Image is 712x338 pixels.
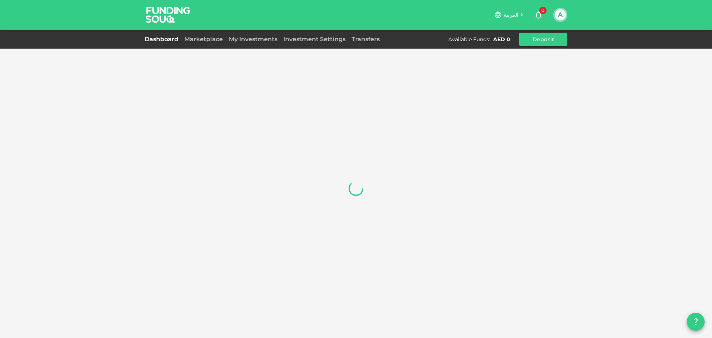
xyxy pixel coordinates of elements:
a: My Investments [226,36,280,43]
a: Transfers [349,36,383,43]
a: Investment Settings [280,36,349,43]
div: Available Funds : [448,36,490,43]
button: A [555,9,566,20]
a: Marketplace [181,36,226,43]
button: question [687,313,705,331]
span: العربية [504,12,518,18]
button: Deposit [519,33,567,46]
span: 0 [539,7,547,14]
button: 0 [531,7,546,22]
a: Dashboard [145,36,181,43]
div: AED 0 [493,36,510,43]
